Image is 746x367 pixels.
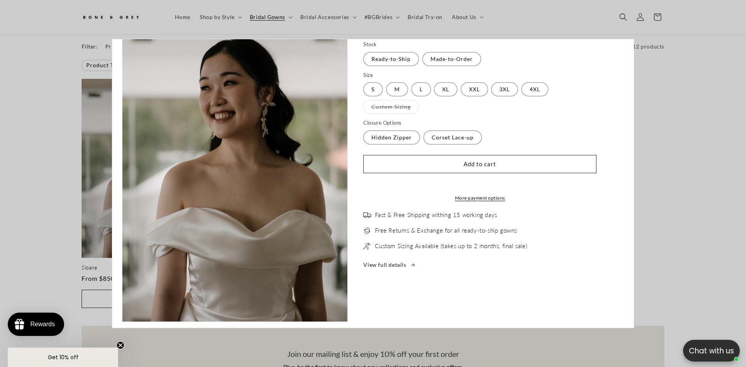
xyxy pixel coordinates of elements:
[112,39,634,328] div: Choose options for Sloane
[363,119,402,127] legend: Closure Options
[363,71,374,79] legend: Size
[363,52,419,66] label: Ready-to-Ship
[363,82,383,96] label: S
[411,82,431,96] label: L
[375,211,497,219] span: Fast & Free Shipping withing 15 working days
[683,345,740,357] p: Chat with us
[424,130,482,144] label: Corset Lace-up
[375,227,517,235] span: Free Returns & Exchange for all ready-to-ship gowns
[461,82,488,96] label: XXL
[386,82,408,96] label: M
[363,227,371,235] img: exchange_2.png
[363,242,371,250] img: needle.png
[30,321,55,328] div: Rewards
[117,341,124,349] button: Close teaser
[48,353,78,361] span: Get 10% off
[521,82,548,96] label: 4XL
[422,52,481,66] label: Made-to-Order
[363,130,420,144] label: Hidden Zipper
[363,41,377,49] legend: Stock
[363,260,596,270] a: View full details
[491,82,518,96] label: 3XL
[434,82,457,96] label: XL
[683,340,740,362] button: Open chatbox
[363,195,596,202] a: More payment options
[375,242,527,250] span: Custom Sizing Available (takes up to 2 months, final sale)
[8,348,118,367] div: Get 10% offClose teaser
[363,100,419,114] label: Custom Sizing
[363,155,596,173] button: Add to cart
